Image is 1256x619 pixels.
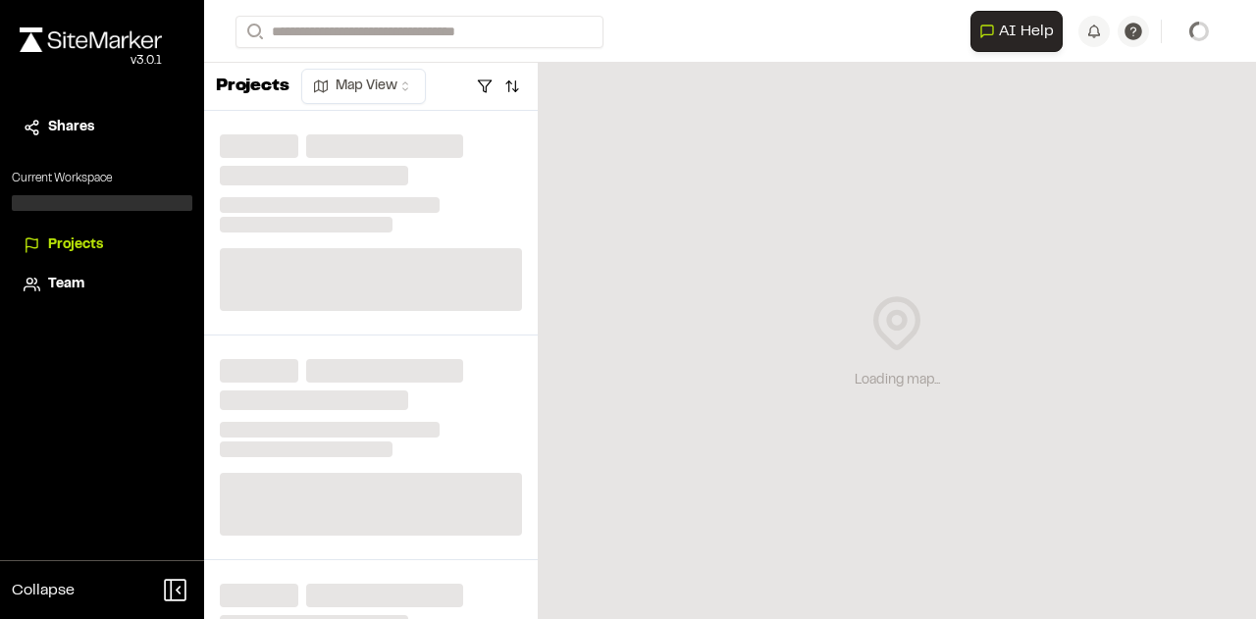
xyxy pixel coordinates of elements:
div: Loading map... [855,370,940,391]
span: AI Help [999,20,1054,43]
div: Oh geez...please don't... [20,52,162,70]
span: Team [48,274,84,295]
a: Team [24,274,181,295]
button: Search [235,16,271,48]
p: Current Workspace [12,170,192,187]
span: Shares [48,117,94,138]
img: rebrand.png [20,27,162,52]
a: Shares [24,117,181,138]
button: Open AI Assistant [970,11,1063,52]
p: Projects [216,74,289,100]
a: Projects [24,234,181,256]
span: Collapse [12,579,75,602]
span: Projects [48,234,103,256]
div: Open AI Assistant [970,11,1071,52]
